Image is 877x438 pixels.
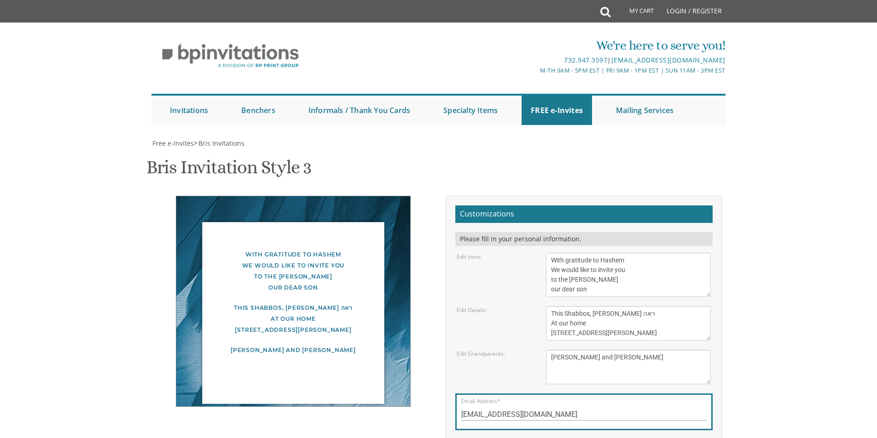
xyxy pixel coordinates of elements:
h1: Bris Invitation Style 3 [146,157,311,184]
span: Free e-Invites [152,139,194,148]
a: Informals / Thank You Cards [299,96,419,125]
div: This Shabbos, [PERSON_NAME] ראה At our home [STREET_ADDRESS][PERSON_NAME] [195,302,392,336]
a: FREE e-Invites [522,96,592,125]
h2: Customizations [455,205,713,223]
a: Invitations [161,96,217,125]
div: Please fill in your personal information. [455,232,713,246]
a: Specialty Items [434,96,507,125]
label: Email Address* [461,397,500,405]
a: Free e-Invites [151,139,194,148]
a: My Cart [610,1,660,24]
div: [PERSON_NAME] and [PERSON_NAME] [195,345,392,356]
img: BP Invitation Loft [151,37,309,75]
span: > [194,139,244,148]
span: Bris Invitations [198,139,244,148]
div: | [343,55,726,66]
a: 732.947.3597 [564,56,607,64]
iframe: chat widget [820,381,877,424]
a: Benchers [232,96,285,125]
textarea: With gratitude to Hashem We would like to inform you of the bris of our dear son/grandson [546,253,711,297]
a: [EMAIL_ADDRESS][DOMAIN_NAME] [611,56,726,64]
label: Edit Grandparents: [457,350,505,358]
a: Bris Invitations [197,139,244,148]
textarea: [PERSON_NAME] and [PERSON_NAME] Refoel and [PERSON_NAME] [PERSON_NAME] and [PERSON_NAME] [546,350,711,384]
div: We're here to serve you! [343,36,726,55]
textarea: This Shabbos, Parshas Bo At our home [STREET_ADDRESS][PERSON_NAME] [546,306,711,341]
div: With gratitude to Hashem We would like to invite you to the [PERSON_NAME] our dear son [195,249,392,293]
a: Mailing Services [607,96,683,125]
label: Edit Intro: [457,253,481,261]
div: M-Th 9am - 5pm EST | Fri 9am - 1pm EST | Sun 11am - 3pm EST [343,66,726,75]
label: Edit Details: [457,306,487,314]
